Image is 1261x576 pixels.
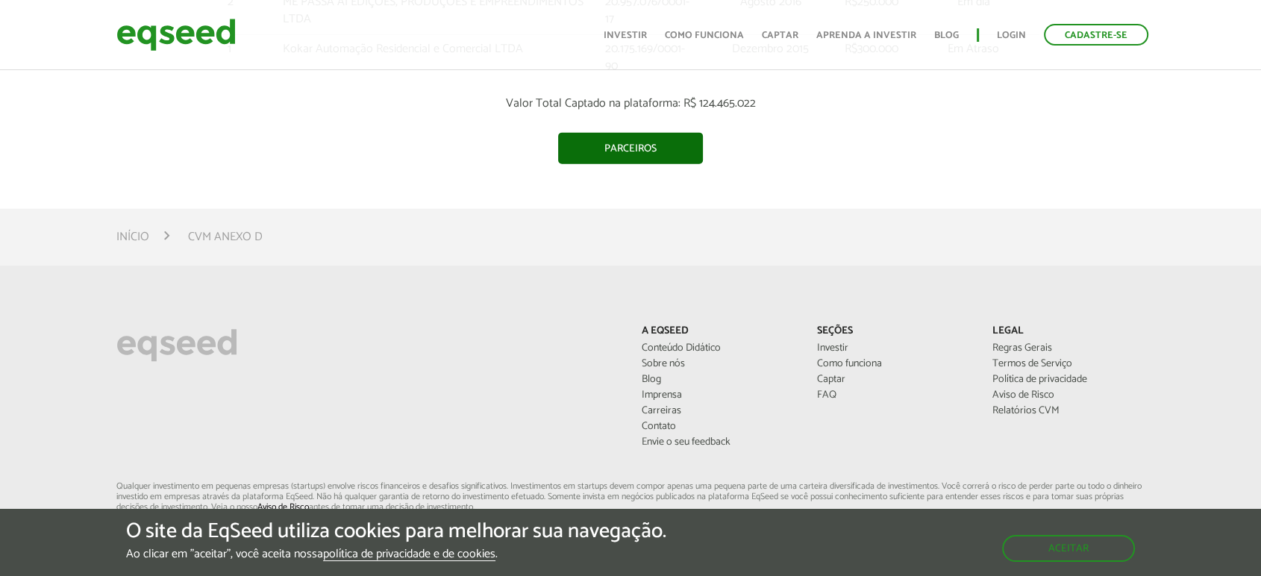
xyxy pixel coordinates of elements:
a: Regras Gerais [992,343,1145,354]
a: Investir [604,31,647,40]
a: Envie o seu feedback [642,437,795,448]
button: Aceitar [1002,535,1135,562]
img: EqSeed [116,15,236,54]
a: Início [116,231,149,243]
a: Blog [642,375,795,385]
a: Contato [642,422,795,432]
a: Parceiros [558,133,703,164]
a: Investir [817,343,970,354]
p: Ao clicar em "aceitar", você aceita nossa . [126,547,666,561]
img: EqSeed Logo [116,325,237,366]
a: Imprensa [642,390,795,401]
p: A EqSeed [642,325,795,338]
a: Como funciona [817,359,970,369]
a: Como funciona [665,31,744,40]
a: Termos de Serviço [992,359,1145,369]
a: Carreiras [642,406,795,416]
p: Seções [817,325,970,338]
a: Política de privacidade [992,375,1145,385]
a: FAQ [817,390,970,401]
a: política de privacidade e de cookies [323,548,495,561]
a: Aprenda a investir [816,31,916,40]
a: Conteúdo Didático [642,343,795,354]
a: Cadastre-se [1044,24,1148,46]
li: CVM ANEXO D [188,227,263,247]
a: Aviso de Risco [257,503,309,513]
a: Captar [817,375,970,385]
a: Login [997,31,1026,40]
a: Blog [934,31,959,40]
p: Legal [992,325,1145,338]
p: Valor Total Captado na plataforma: R$ 124.465.022 [222,96,1040,110]
a: Relatórios CVM [992,406,1145,416]
h5: O site da EqSeed utiliza cookies para melhorar sua navegação. [126,520,666,543]
a: Aviso de Risco [992,390,1145,401]
a: Captar [762,31,798,40]
a: Sobre nós [642,359,795,369]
